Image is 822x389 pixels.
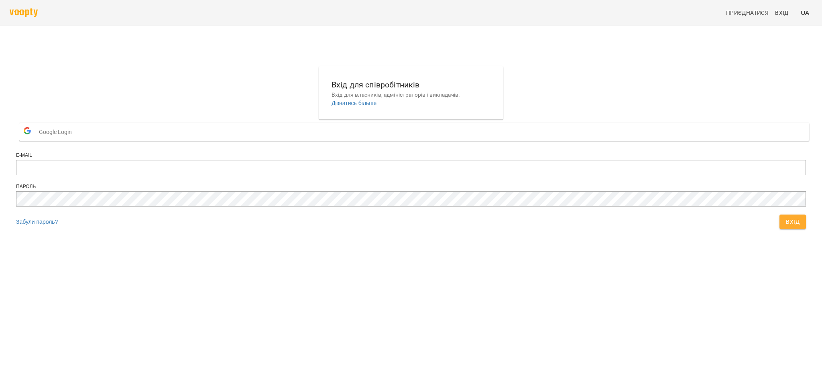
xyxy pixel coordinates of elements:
[16,152,806,159] div: E-mail
[16,183,806,190] div: Пароль
[325,72,497,113] button: Вхід для співробітниківВхід для власників, адміністраторів і викладачів.Дізнатись більше
[726,8,769,18] span: Приєднатися
[19,123,809,141] button: Google Login
[332,100,376,106] a: Дізнатись більше
[39,124,76,140] span: Google Login
[775,8,789,18] span: Вхід
[723,6,772,20] a: Приєднатися
[16,219,58,225] a: Забули пароль?
[779,215,806,229] button: Вхід
[786,217,800,227] span: Вхід
[332,79,490,91] h6: Вхід для співробітників
[10,8,38,17] img: voopty.png
[332,91,490,99] p: Вхід для власників, адміністраторів і викладачів.
[801,8,809,17] span: UA
[772,6,798,20] a: Вхід
[798,5,812,20] button: UA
